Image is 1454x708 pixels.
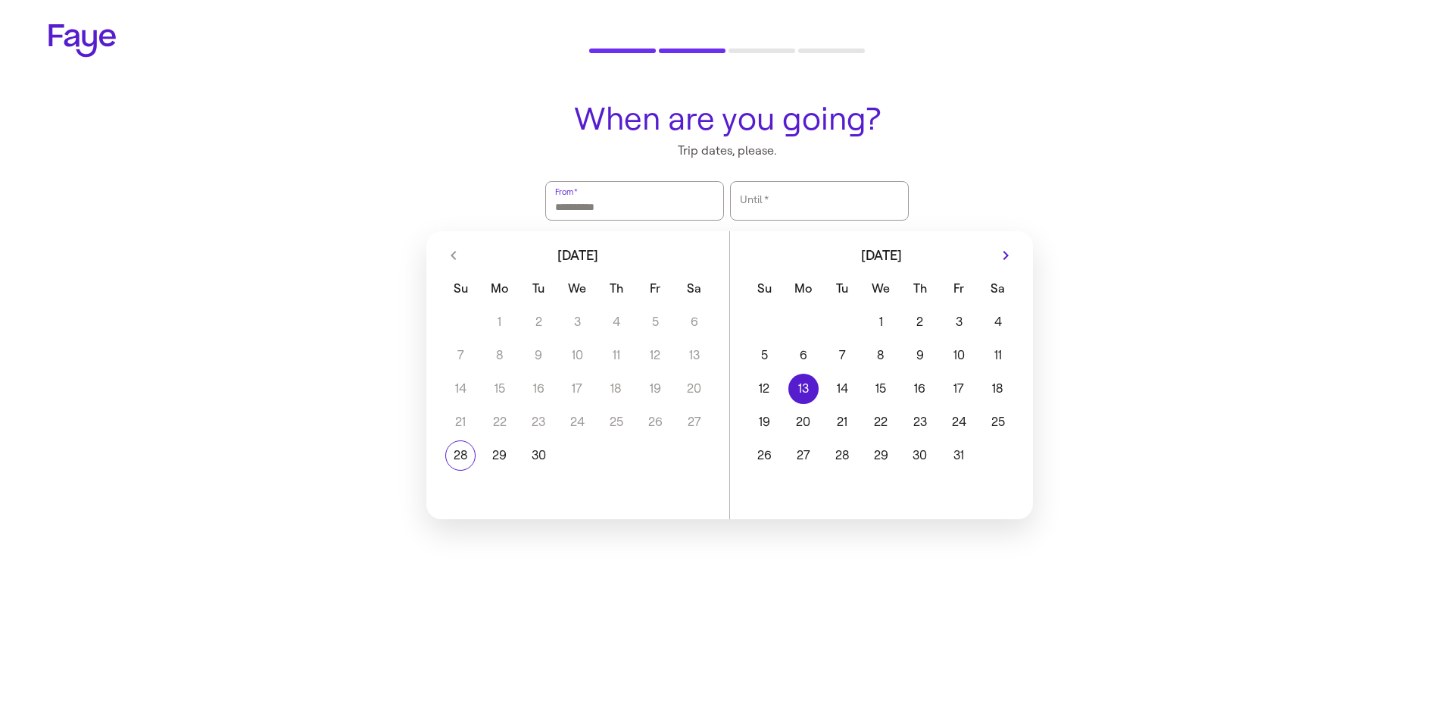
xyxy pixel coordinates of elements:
span: Wednesday [863,274,899,304]
button: 15 [862,374,900,404]
span: Saturday [980,274,1016,304]
button: 9 [900,340,939,371]
button: 30 [519,440,557,471]
span: [DATE] [861,249,902,262]
span: Tuesday [520,274,556,304]
button: 29 [480,440,519,471]
span: Monday [482,274,517,304]
span: Monday [785,274,821,304]
span: Friday [638,274,673,304]
span: Saturday [676,274,712,304]
button: 31 [940,440,978,471]
button: 18 [978,374,1017,404]
button: 24 [940,407,978,437]
button: 21 [822,407,861,437]
span: Sunday [443,274,479,304]
button: 17 [940,374,978,404]
button: 6 [784,340,822,371]
button: 1 [862,307,900,337]
span: Friday [941,274,977,304]
button: 8 [862,340,900,371]
span: Thursday [902,274,938,304]
button: 10 [940,340,978,371]
button: 28 [822,440,861,471]
button: 25 [978,407,1017,437]
button: 27 [784,440,822,471]
button: 5 [745,340,784,371]
button: 19 [745,407,784,437]
button: 7 [822,340,861,371]
button: 14 [822,374,861,404]
button: 3 [940,307,978,337]
span: [DATE] [557,249,598,262]
button: 26 [745,440,784,471]
span: Sunday [747,274,782,304]
button: 22 [862,407,900,437]
button: 20 [784,407,822,437]
span: Tuesday [824,274,860,304]
button: 28 [442,440,480,471]
span: Wednesday [560,274,595,304]
button: 4 [978,307,1017,337]
h1: When are you going? [536,102,918,136]
span: Thursday [598,274,634,304]
button: 16 [900,374,939,404]
label: From [554,184,579,199]
button: 29 [862,440,900,471]
button: 11 [978,340,1017,371]
button: 13 [784,374,822,404]
button: 30 [900,440,939,471]
p: Trip dates, please. [536,143,918,159]
button: 12 [745,374,784,404]
button: 2 [900,307,939,337]
button: Next month [994,243,1018,268]
button: 23 [900,407,939,437]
